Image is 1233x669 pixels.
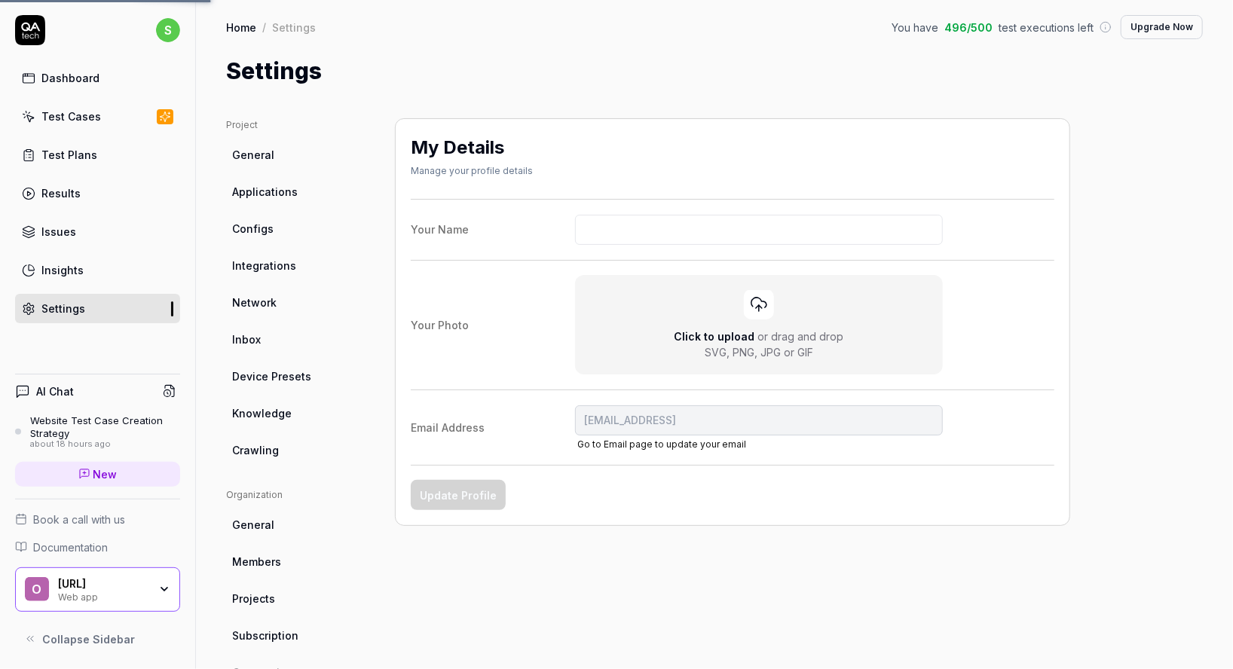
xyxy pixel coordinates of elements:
span: Projects [232,591,275,606]
input: Email AddressGo to Email page to update your email [575,405,944,435]
span: Members [232,554,281,570]
span: or drag and drop [757,330,843,343]
div: Website Test Case Creation Strategy [30,414,180,439]
a: Settings [15,294,180,323]
a: Home [226,20,256,35]
a: Integrations [226,252,371,280]
h2: My Details [411,134,504,161]
h4: AI Chat [36,383,74,399]
a: Knowledge [226,399,371,427]
span: New [93,466,118,482]
a: Projects [226,585,371,612]
div: Your Photo [411,317,569,333]
span: Documentation [33,539,108,555]
span: Collapse Sidebar [42,631,135,647]
div: / [262,20,266,35]
span: General [232,147,274,163]
a: Insights [15,255,180,285]
span: test executions left [999,20,1094,35]
button: s [156,15,180,45]
a: Website Test Case Creation Strategyabout 18 hours ago [15,414,180,449]
a: Applications [226,178,371,206]
span: General [232,517,274,533]
div: Observe.AI [58,577,148,591]
span: Click to upload [674,330,754,343]
a: Dashboard [15,63,180,93]
a: Device Presets [226,362,371,390]
button: Collapse Sidebar [15,624,180,654]
h1: Settings [226,54,322,88]
span: Book a call with us [33,512,125,527]
div: Issues [41,224,76,240]
a: Test Plans [15,140,180,170]
a: Issues [15,217,180,246]
div: Dashboard [41,70,99,86]
div: Insights [41,262,84,278]
div: Organization [226,488,371,502]
span: Crawling [232,442,279,458]
span: s [156,18,180,42]
div: about 18 hours ago [30,439,180,450]
span: Configs [232,221,274,237]
input: Your Name [575,215,944,245]
a: Test Cases [15,102,180,131]
span: Integrations [232,258,296,273]
span: Network [232,295,277,310]
a: Results [15,179,180,208]
span: 496 / 500 [944,20,993,35]
span: Subscription [232,628,298,643]
a: Go to Email page to update your email [578,438,747,450]
span: Applications [232,184,298,200]
button: O[URL]Web app [15,567,180,612]
a: Subscription [226,622,371,649]
div: Your Name [411,221,569,237]
a: Members [226,548,371,576]
div: Results [41,185,81,201]
a: Inbox [226,325,371,353]
div: Email Address [411,420,569,435]
div: SVG, PNG, JPG or GIF [705,344,813,360]
div: Settings [272,20,316,35]
button: Update Profile [411,480,506,510]
a: Documentation [15,539,180,555]
div: Project [226,118,371,132]
div: Settings [41,301,85,316]
span: You have [892,20,938,35]
div: Test Plans [41,147,97,163]
a: Configs [226,215,371,243]
a: New [15,462,180,487]
div: Manage your profile details [411,164,533,178]
div: Web app [58,590,148,602]
a: Book a call with us [15,512,180,527]
button: Upgrade Now [1121,15,1203,39]
a: General [226,141,371,169]
div: Test Cases [41,108,101,124]
span: Knowledge [232,405,292,421]
a: Network [226,289,371,316]
a: General [226,511,371,539]
span: O [25,577,49,601]
span: Device Presets [232,368,311,384]
span: Inbox [232,331,261,347]
a: Crawling [226,436,371,464]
